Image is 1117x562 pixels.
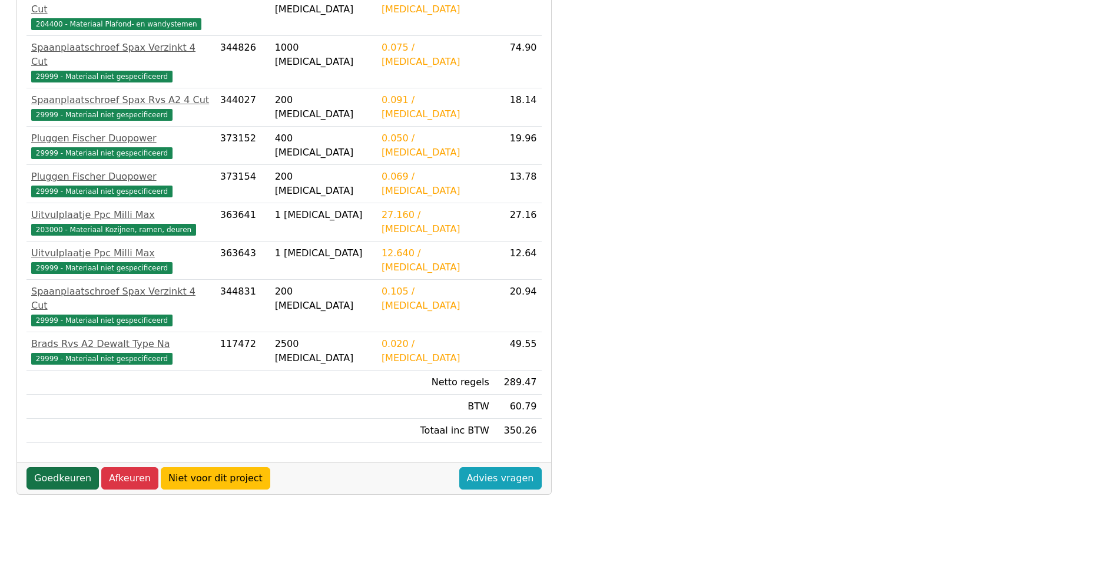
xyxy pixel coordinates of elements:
td: 344831 [216,280,270,332]
div: 0.091 / [MEDICAL_DATA] [382,93,489,121]
div: 0.020 / [MEDICAL_DATA] [382,337,489,365]
a: Uitvulplaatje Ppc Milli Max203000 - Materiaal Kozijnen, ramen, deuren [31,208,211,236]
td: 49.55 [494,332,542,371]
div: 27.160 / [MEDICAL_DATA] [382,208,489,236]
td: 20.94 [494,280,542,332]
div: 0.075 / [MEDICAL_DATA] [382,41,489,69]
td: 18.14 [494,88,542,127]
a: Goedkeuren [26,467,99,490]
td: 74.90 [494,36,542,88]
div: Brads Rvs A2 Dewalt Type Na [31,337,211,351]
div: 400 [MEDICAL_DATA] [275,131,372,160]
div: 200 [MEDICAL_DATA] [275,170,372,198]
td: 373152 [216,127,270,165]
span: 29999 - Materiaal niet gespecificeerd [31,353,173,365]
div: 1 [MEDICAL_DATA] [275,208,372,222]
td: 344027 [216,88,270,127]
span: 29999 - Materiaal niet gespecificeerd [31,109,173,121]
div: 1000 [MEDICAL_DATA] [275,41,372,69]
span: 203000 - Materiaal Kozijnen, ramen, deuren [31,224,196,236]
a: Uitvulplaatje Ppc Milli Max29999 - Materiaal niet gespecificeerd [31,246,211,275]
td: 60.79 [494,395,542,419]
td: 363643 [216,242,270,280]
td: 363641 [216,203,270,242]
td: 289.47 [494,371,542,395]
td: 27.16 [494,203,542,242]
div: Uitvulplaatje Ppc Milli Max [31,246,211,260]
a: Pluggen Fischer Duopower29999 - Materiaal niet gespecificeerd [31,131,211,160]
a: Advies vragen [459,467,542,490]
div: Spaanplaatschroef Spax Rvs A2 4 Cut [31,93,211,107]
div: 200 [MEDICAL_DATA] [275,93,372,121]
a: Niet voor dit project [161,467,270,490]
span: 29999 - Materiaal niet gespecificeerd [31,186,173,197]
td: 19.96 [494,127,542,165]
div: Uitvulplaatje Ppc Milli Max [31,208,211,222]
span: 204400 - Materiaal Plafond- en wandystemen [31,18,201,30]
a: Spaanplaatschroef Spax Rvs A2 4 Cut29999 - Materiaal niet gespecificeerd [31,93,211,121]
div: Spaanplaatschroef Spax Verzinkt 4 Cut [31,285,211,313]
td: Netto regels [377,371,494,395]
span: 29999 - Materiaal niet gespecificeerd [31,147,173,159]
div: Pluggen Fischer Duopower [31,170,211,184]
div: 1 [MEDICAL_DATA] [275,246,372,260]
td: BTW [377,395,494,419]
td: 344826 [216,36,270,88]
td: Totaal inc BTW [377,419,494,443]
div: Pluggen Fischer Duopower [31,131,211,146]
span: 29999 - Materiaal niet gespecificeerd [31,315,173,326]
div: 0.069 / [MEDICAL_DATA] [382,170,489,198]
div: 200 [MEDICAL_DATA] [275,285,372,313]
td: 117472 [216,332,270,371]
div: 12.640 / [MEDICAL_DATA] [382,246,489,275]
div: 0.105 / [MEDICAL_DATA] [382,285,489,313]
a: Afkeuren [101,467,158,490]
a: Spaanplaatschroef Spax Verzinkt 4 Cut29999 - Materiaal niet gespecificeerd [31,41,211,83]
div: 2500 [MEDICAL_DATA] [275,337,372,365]
span: 29999 - Materiaal niet gespecificeerd [31,71,173,82]
a: Spaanplaatschroef Spax Verzinkt 4 Cut29999 - Materiaal niet gespecificeerd [31,285,211,327]
div: 0.050 / [MEDICAL_DATA] [382,131,489,160]
div: Spaanplaatschroef Spax Verzinkt 4 Cut [31,41,211,69]
span: 29999 - Materiaal niet gespecificeerd [31,262,173,274]
a: Brads Rvs A2 Dewalt Type Na29999 - Materiaal niet gespecificeerd [31,337,211,365]
td: 350.26 [494,419,542,443]
td: 12.64 [494,242,542,280]
td: 13.78 [494,165,542,203]
a: Pluggen Fischer Duopower29999 - Materiaal niet gespecificeerd [31,170,211,198]
td: 373154 [216,165,270,203]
